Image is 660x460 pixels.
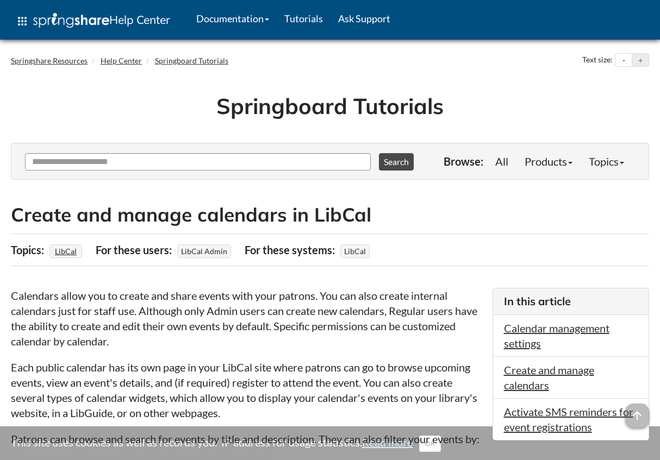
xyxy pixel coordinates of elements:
[177,244,231,258] span: LibCal Admin
[504,405,633,433] a: Activate SMS reminders for event registrations
[96,240,175,260] div: For these users:
[11,240,47,260] div: Topics:
[19,91,641,121] h1: Springboard Tutorials
[16,15,29,28] span: apps
[504,363,594,392] a: Create and manage calendars
[33,13,109,28] img: Springshare
[444,154,483,169] p: Browse:
[487,150,516,172] a: All
[189,5,277,32] a: Documentation
[53,243,78,259] a: LibCal
[504,294,638,309] h3: In this article
[245,240,338,260] div: For these systems:
[379,153,414,171] button: Search
[11,56,88,65] a: Springshare Resources
[632,54,649,67] button: Increase text size
[11,360,482,420] p: Each public calendar has its own page in your LibCal site where patrons can go to browse upcoming...
[11,201,649,228] h2: Create and manage calendars in LibCal
[615,54,632,67] button: Decrease text size
[340,244,370,258] span: LibCal
[8,5,178,37] a: apps Help Center
[101,56,142,65] a: Help Center
[625,405,649,418] a: arrow_upward
[109,12,170,27] span: Help Center
[504,322,609,350] a: Calendar management settings
[277,5,331,32] a: Tutorials
[581,150,632,172] a: Topics
[11,288,482,349] p: Calendars allow you to create and share events with your patrons. You can also create internal ca...
[331,5,398,32] a: Ask Support
[11,431,482,446] p: Patrons can browse and search for events by title and description. They can also filter your even...
[580,53,615,67] div: Text size:
[516,150,581,172] a: Products
[625,404,649,427] span: arrow_upward
[155,56,228,65] a: Springboard Tutorials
